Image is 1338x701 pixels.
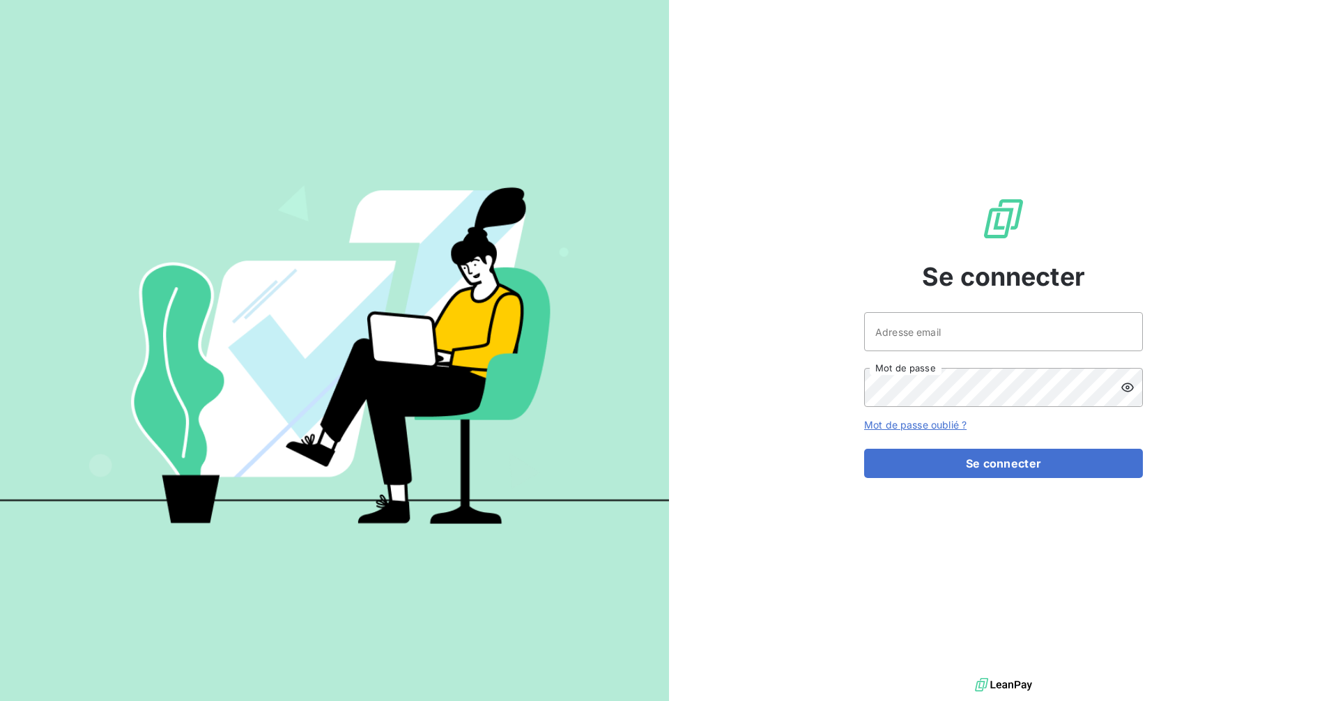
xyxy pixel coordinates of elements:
a: Mot de passe oublié ? [864,419,967,431]
button: Se connecter [864,449,1143,478]
img: Logo LeanPay [981,197,1026,241]
img: logo [975,675,1032,695]
span: Se connecter [922,258,1085,295]
input: placeholder [864,312,1143,351]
